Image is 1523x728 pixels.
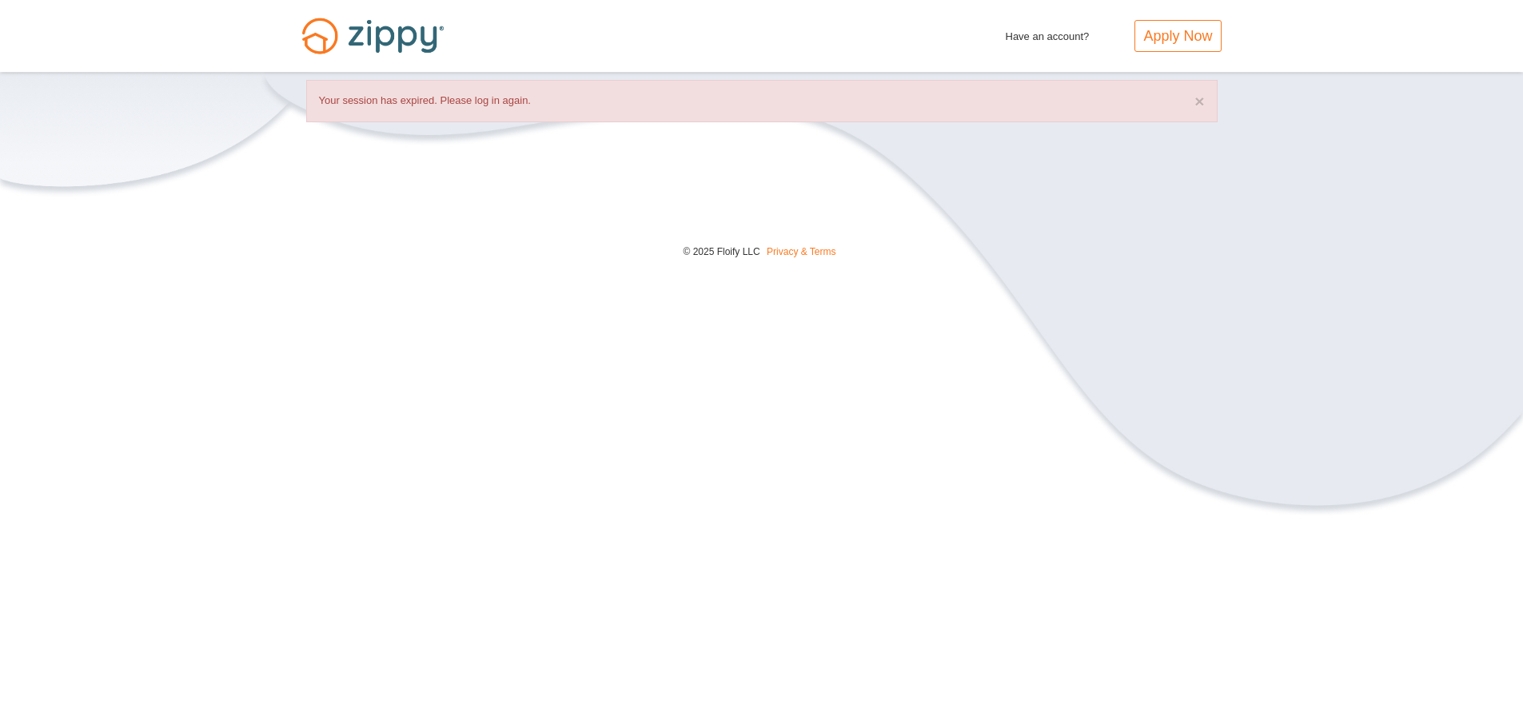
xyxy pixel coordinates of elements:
[306,80,1218,122] div: Your session has expired. Please log in again.
[1134,20,1221,52] a: Apply Now
[1194,93,1204,109] button: ×
[1006,20,1090,46] span: Have an account?
[767,246,835,257] a: Privacy & Terms
[683,246,760,257] span: © 2025 Floify LLC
